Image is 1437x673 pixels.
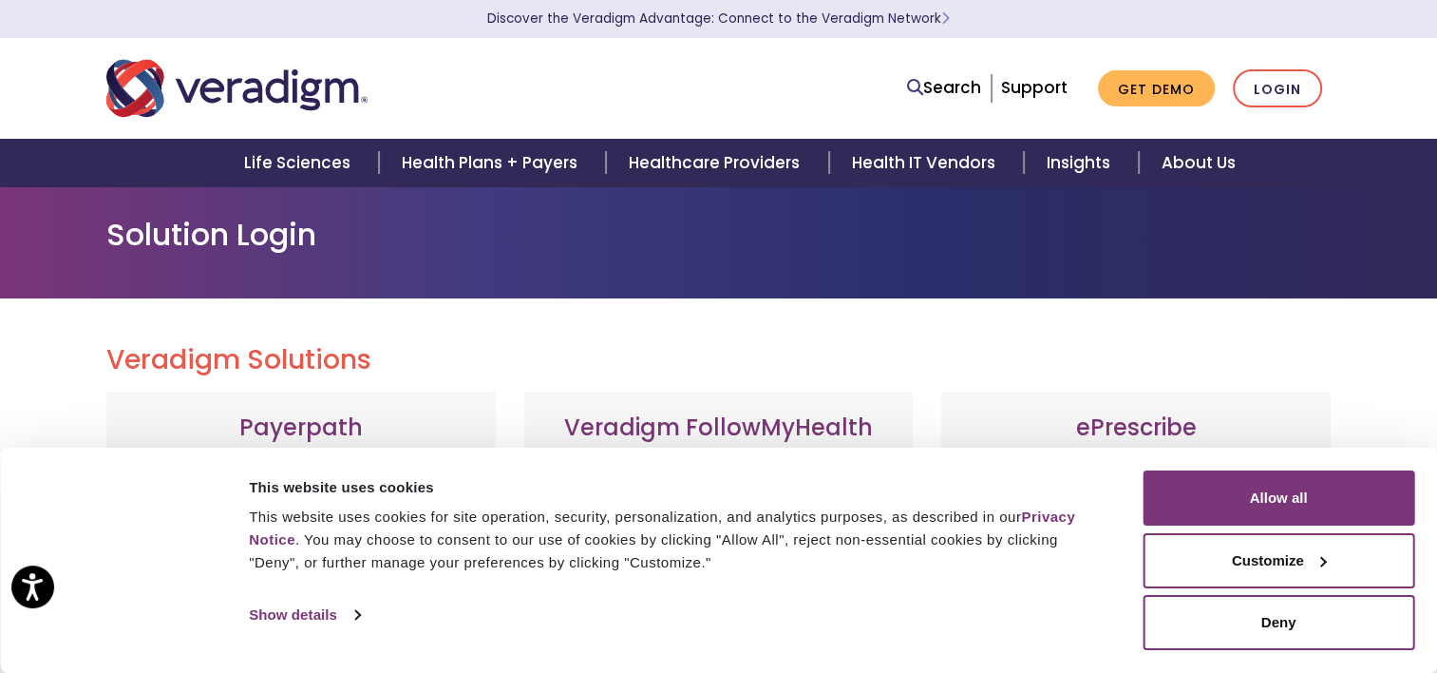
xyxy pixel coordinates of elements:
a: Show details [249,601,359,629]
h3: ePrescribe [960,414,1312,442]
h2: Veradigm Solutions [106,344,1332,376]
h3: Payerpath [125,414,477,442]
a: Get Demo [1098,70,1215,107]
a: Health Plans + Payers [379,139,606,187]
img: Veradigm logo [106,57,368,120]
button: Allow all [1143,471,1414,526]
span: Learn More [941,10,950,28]
h3: Veradigm FollowMyHealth [543,414,895,442]
a: Discover the Veradigm Advantage: Connect to the Veradigm NetworkLearn More [487,10,950,28]
a: Insights [1024,139,1139,187]
iframe: Drift Chat Widget [1073,537,1414,650]
div: This website uses cookies for site operation, security, personalization, and analytics purposes, ... [249,506,1100,574]
h1: Solution Login [106,217,1332,253]
div: This website uses cookies [249,476,1100,499]
a: Life Sciences [221,139,379,187]
a: About Us [1139,139,1258,187]
a: Health IT Vendors [829,139,1024,187]
a: Search [907,75,981,101]
button: Customize [1143,533,1414,588]
a: Login [1233,69,1322,108]
a: Support [1001,76,1068,99]
a: Healthcare Providers [606,139,828,187]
